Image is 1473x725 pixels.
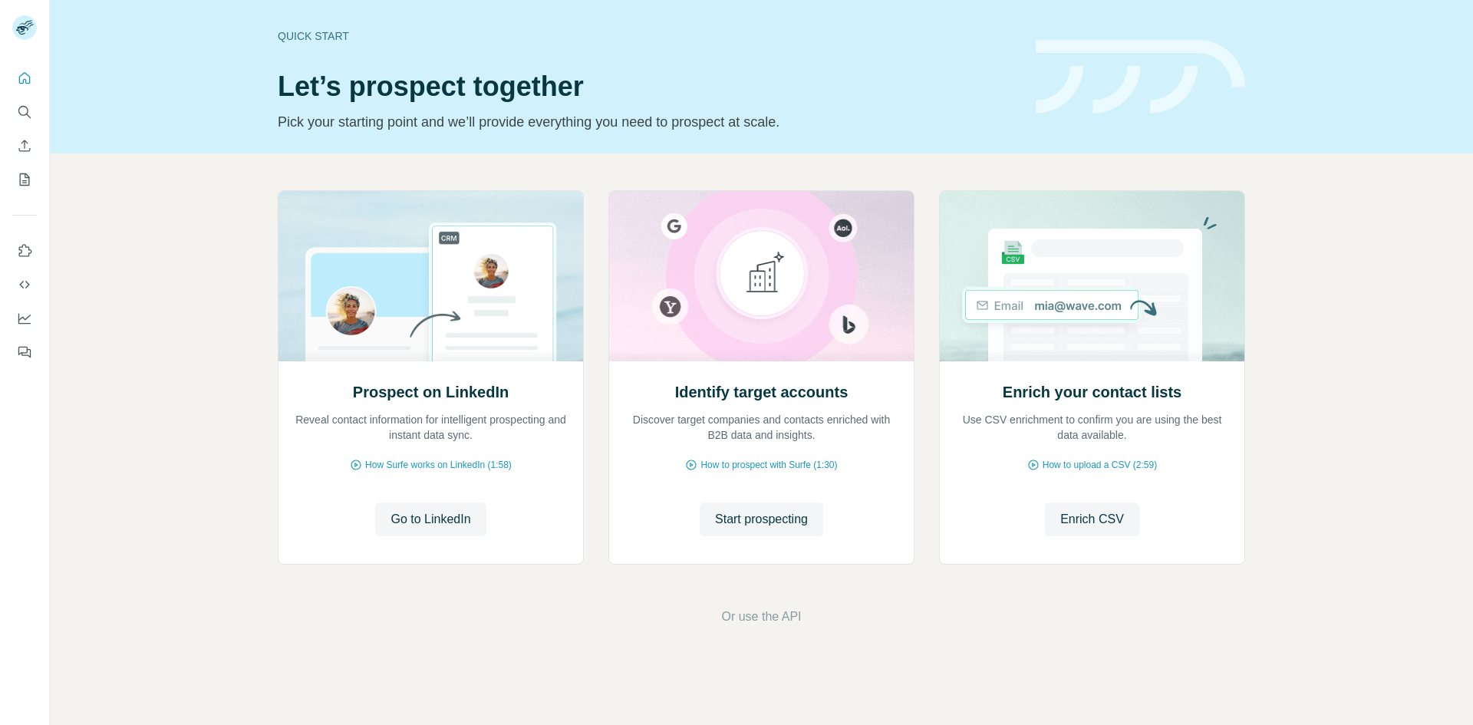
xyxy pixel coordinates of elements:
[390,510,470,529] span: Go to LinkedIn
[278,71,1017,102] h1: Let’s prospect together
[1036,40,1245,114] img: banner
[12,98,37,126] button: Search
[365,458,512,472] span: How Surfe works on LinkedIn (1:58)
[700,458,837,472] span: How to prospect with Surfe (1:30)
[1045,503,1139,536] button: Enrich CSV
[278,28,1017,44] div: Quick start
[608,191,914,361] img: Identify target accounts
[955,412,1229,443] p: Use CSV enrichment to confirm you are using the best data available.
[624,412,898,443] p: Discover target companies and contacts enriched with B2B data and insights.
[675,381,849,403] h2: Identify target accounts
[12,166,37,193] button: My lists
[278,111,1017,133] p: Pick your starting point and we’ll provide everything you need to prospect at scale.
[12,132,37,160] button: Enrich CSV
[375,503,486,536] button: Go to LinkedIn
[1003,381,1181,403] h2: Enrich your contact lists
[1043,458,1157,472] span: How to upload a CSV (2:59)
[12,271,37,298] button: Use Surfe API
[278,191,584,361] img: Prospect on LinkedIn
[12,305,37,332] button: Dashboard
[12,64,37,92] button: Quick start
[12,338,37,366] button: Feedback
[939,191,1245,361] img: Enrich your contact lists
[1060,510,1124,529] span: Enrich CSV
[721,608,801,626] button: Or use the API
[12,237,37,265] button: Use Surfe on LinkedIn
[700,503,823,536] button: Start prospecting
[715,510,808,529] span: Start prospecting
[353,381,509,403] h2: Prospect on LinkedIn
[294,412,568,443] p: Reveal contact information for intelligent prospecting and instant data sync.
